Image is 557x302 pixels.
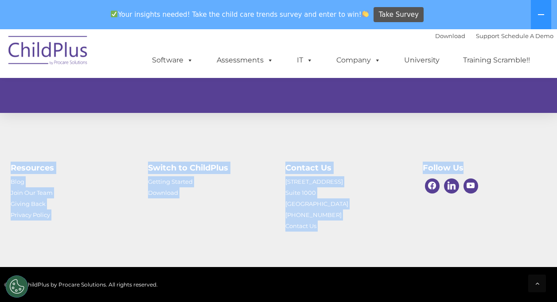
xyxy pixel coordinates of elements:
h4: Resources [11,162,135,174]
a: Support [476,32,499,39]
h4: Contact Us [285,162,409,174]
h4: Switch to ChildPlus [148,162,272,174]
a: IT [288,51,322,69]
a: Download [435,32,465,39]
h4: Follow Us [423,162,547,174]
a: Software [143,51,202,69]
a: University [395,51,448,69]
a: Contact Us [285,222,316,229]
a: Blog [11,178,24,185]
span: © 2025 ChildPlus by Procare Solutions. All rights reserved. [4,281,158,288]
button: Cookies Settings [6,275,28,298]
font: | [435,32,553,39]
img: ✅ [111,11,117,17]
img: 👏 [362,11,369,17]
a: Privacy Policy [11,211,50,218]
span: Take Survey [379,7,419,23]
a: Company [327,51,390,69]
a: Join Our Team [11,189,53,196]
a: Take Survey [374,7,424,23]
a: Schedule A Demo [501,32,553,39]
a: Getting Started [148,178,193,185]
a: Download [148,189,178,196]
img: ChildPlus by Procare Solutions [4,30,93,74]
p: [STREET_ADDRESS] Suite 1000 [GEOGRAPHIC_DATA] [PHONE_NUMBER] [285,176,409,232]
a: Linkedin [442,176,461,196]
a: Facebook [423,176,442,196]
a: Youtube [461,176,481,196]
a: Giving Back [11,200,46,207]
a: Assessments [208,51,282,69]
span: Your insights needed! Take the child care trends survey and enter to win! [107,6,373,23]
a: Training Scramble!! [454,51,539,69]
